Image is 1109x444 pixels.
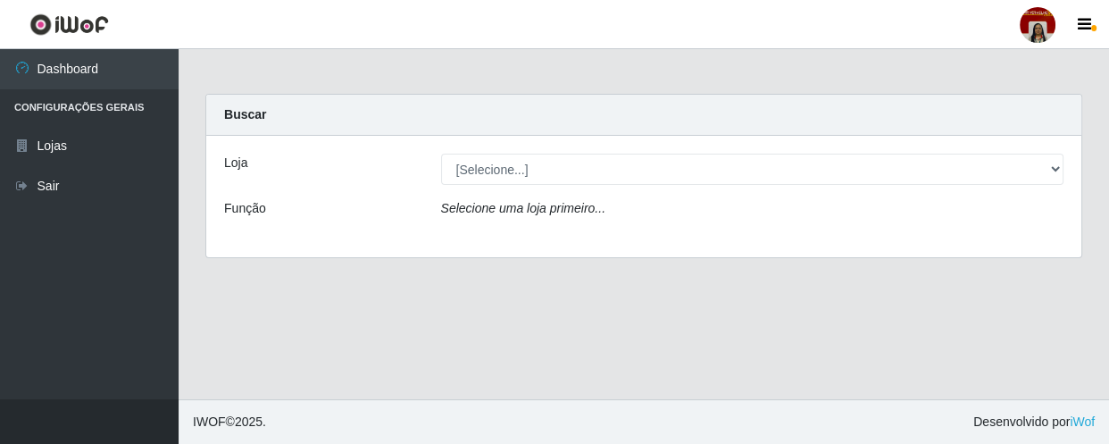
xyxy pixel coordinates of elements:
span: IWOF [193,415,226,429]
a: iWof [1070,415,1095,429]
span: © 2025 . [193,413,266,431]
label: Loja [224,154,247,172]
i: Selecione uma loja primeiro... [441,201,605,215]
img: CoreUI Logo [29,13,109,36]
strong: Buscar [224,107,266,121]
span: Desenvolvido por [973,413,1095,431]
label: Função [224,199,266,218]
